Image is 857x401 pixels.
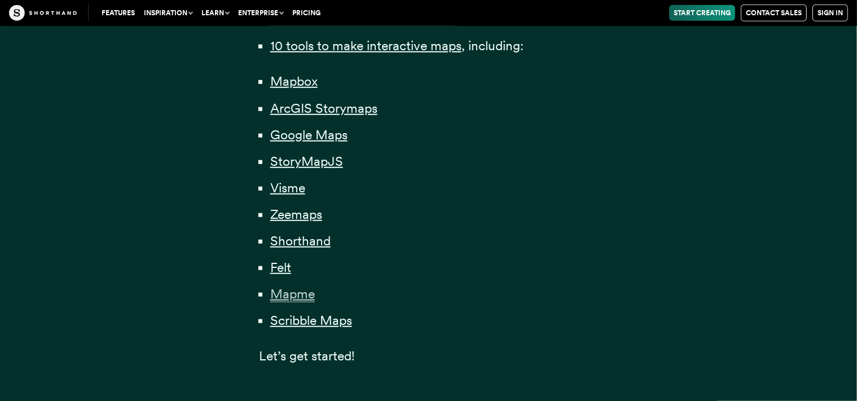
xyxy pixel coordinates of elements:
[288,5,325,21] a: Pricing
[270,38,462,54] a: 10 tools to make interactive maps
[139,5,197,21] button: Inspiration
[270,180,305,196] a: Visme
[270,286,315,302] a: Mapme
[9,5,77,21] img: The Craft
[197,5,234,21] button: Learn
[270,206,322,222] a: Zeemaps
[669,5,735,21] a: Start Creating
[260,348,355,364] span: Let’s get started!
[741,5,807,21] a: Contact Sales
[270,259,291,275] a: Felt
[270,127,348,143] a: Google Maps
[234,5,288,21] button: Enterprise
[270,153,343,169] a: StoryMapJS
[270,100,377,116] a: ArcGIS Storymaps
[270,312,352,328] a: Scribble Maps
[812,5,848,21] a: Sign in
[97,5,139,21] a: Features
[270,73,318,89] a: Mapbox
[270,233,331,249] a: Shorthand
[462,38,524,54] span: , including:
[270,286,315,302] span: Mapme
